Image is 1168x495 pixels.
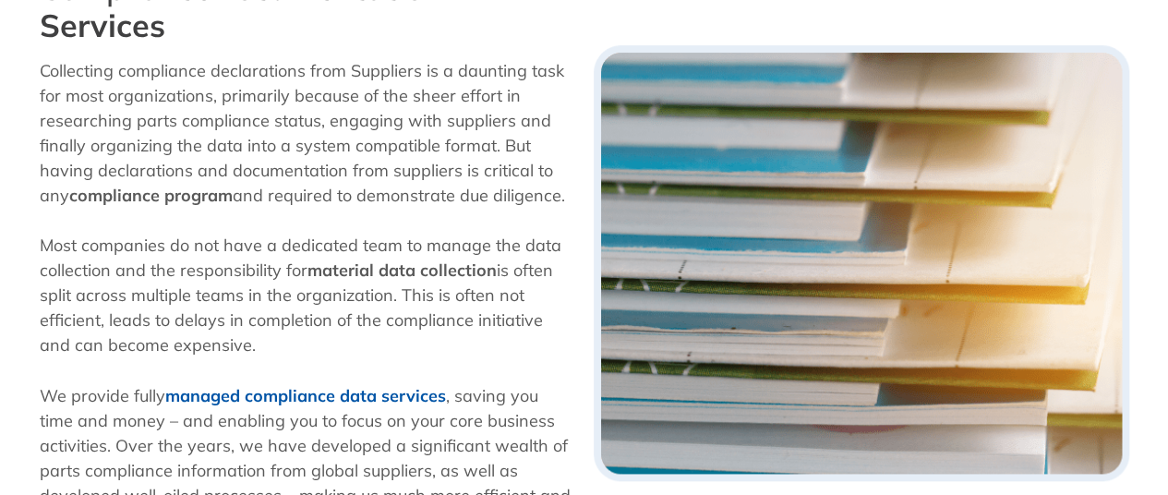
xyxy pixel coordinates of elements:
[40,385,165,406] span: We provide fully
[40,235,561,356] span: Most companies do not have a dedicated team to manage the data collection and the responsibility ...
[307,260,497,281] strong: material data collection
[165,385,446,406] a: managed compliance data services
[69,185,233,206] b: compliance program
[40,60,564,206] span: Collecting compliance declarations from Suppliers is a daunting task for most organizations, prim...
[233,185,565,206] span: and required to demonstrate due diligence.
